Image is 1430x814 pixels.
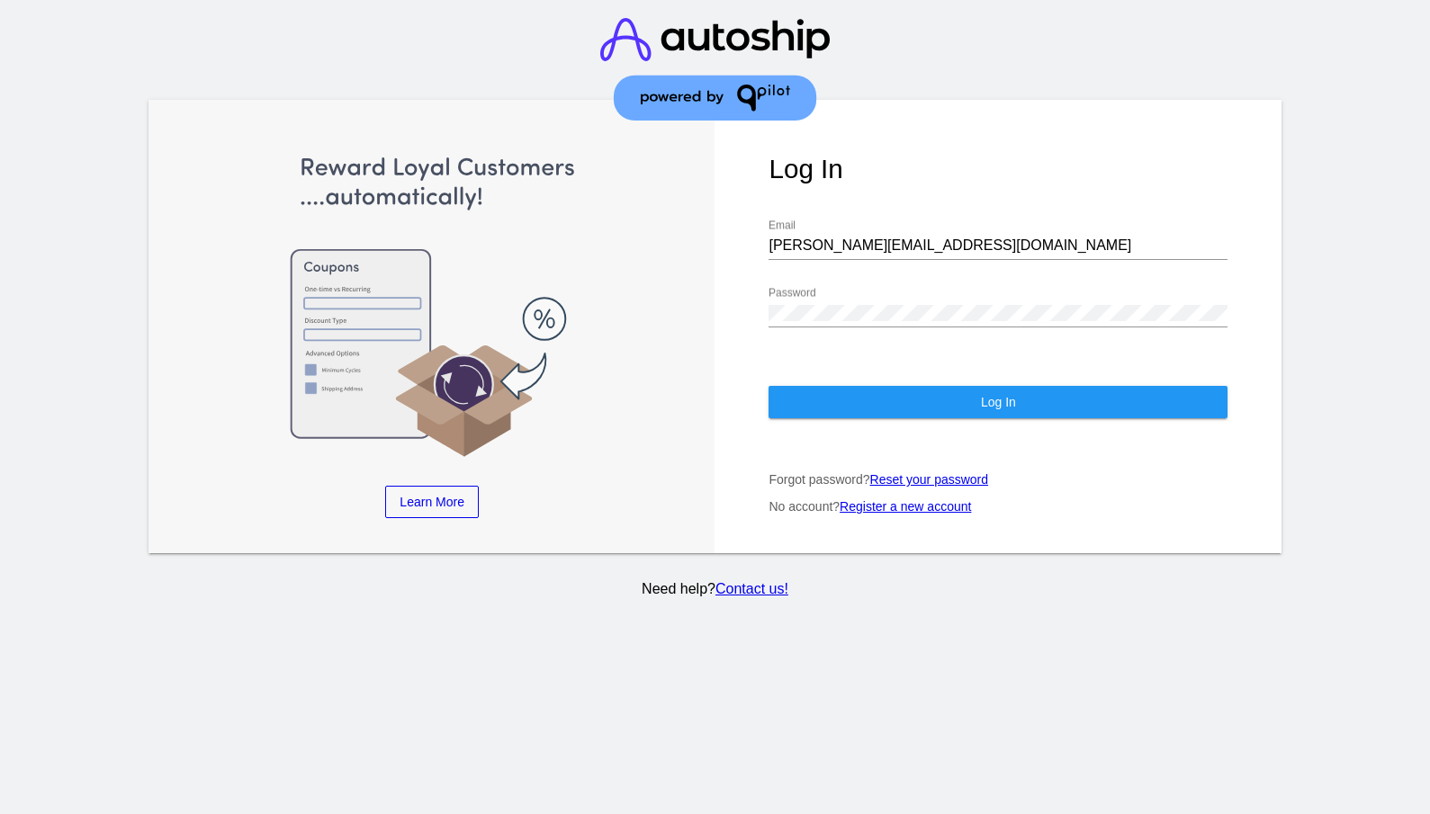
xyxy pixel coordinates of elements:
img: Apply Coupons Automatically to Scheduled Orders with QPilot [202,154,661,459]
a: Register a new account [840,499,971,514]
a: Contact us! [715,581,788,596]
p: No account? [769,499,1228,514]
a: Learn More [385,486,479,518]
span: Learn More [400,495,464,509]
span: Log In [981,395,1016,409]
input: Email [769,237,1228,254]
p: Need help? [145,581,1285,597]
button: Log In [769,386,1228,418]
h1: Log In [769,154,1228,184]
a: Reset your password [870,472,989,487]
p: Forgot password? [769,472,1228,487]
